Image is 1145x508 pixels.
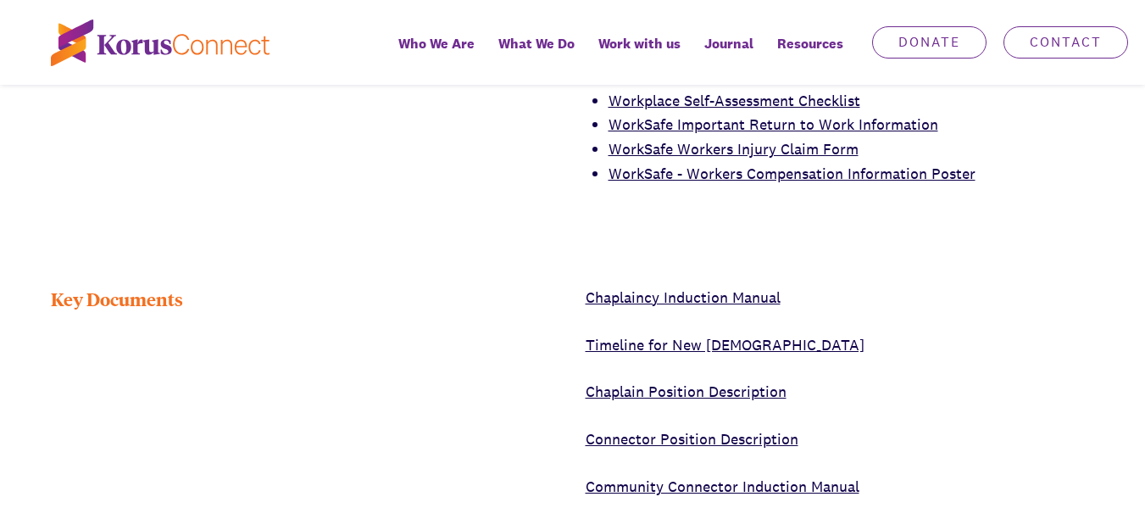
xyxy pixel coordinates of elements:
[51,20,270,66] img: korus-connect%2Fc5177985-88d5-491d-9cd7-4a1febad1357_logo.svg
[498,31,575,56] span: What We Do
[586,287,781,307] a: Chaplaincy Induction Manual
[586,477,859,496] a: Community Connector Induction Manual
[1003,26,1128,59] a: Contact
[609,66,958,86] a: WorkCover Return to Work Arrangements Template
[386,24,486,85] a: Who We Are
[609,91,860,110] a: Workplace Self-Assessment Checklist
[586,382,786,401] a: Chaplain Position Description
[398,31,475,56] span: Who We Are
[872,26,987,59] a: Donate
[598,31,681,56] span: Work with us
[609,114,938,134] a: WorkSafe Important Return to Work Information
[765,24,855,85] div: Resources
[486,24,586,85] a: What We Do
[609,164,975,183] a: WorkSafe - Workers Compensation Information Poster
[586,335,864,354] a: Timeline for New [DEMOGRAPHIC_DATA]
[586,429,798,449] a: Connector Position Description
[692,24,765,85] a: Journal
[704,31,753,56] span: Journal
[586,24,692,85] a: Work with us
[609,139,859,159] a: WorkSafe Workers Injury Claim Form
